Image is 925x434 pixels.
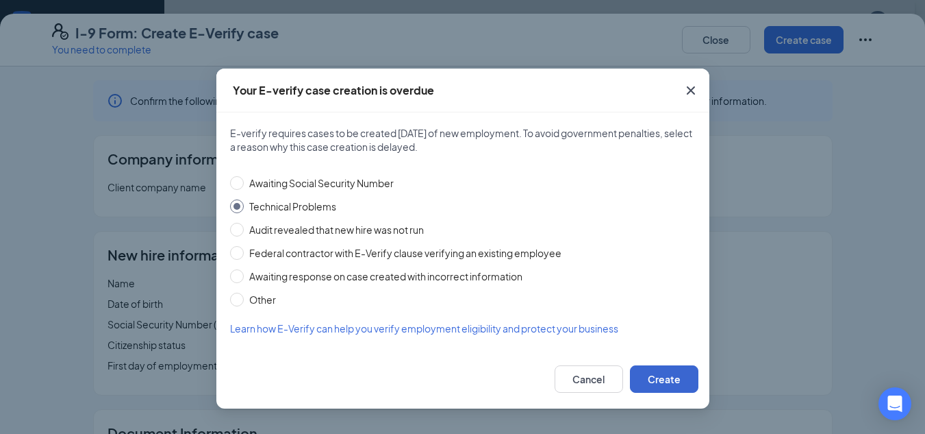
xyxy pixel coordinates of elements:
button: Close [672,69,709,112]
a: Learn how E-Verify can help you verify employment eligibility and protect your business [230,321,696,336]
div: Open Intercom Messenger [878,387,911,420]
svg: Cross [683,82,699,99]
span: Awaiting response on case created with incorrect information [244,269,528,284]
span: Awaiting Social Security Number [244,176,399,191]
span: Federal contractor with E-Verify clause verifying an existing employee [244,245,567,261]
button: Create [630,365,698,393]
button: Cancel [555,365,623,393]
span: Other [244,292,281,307]
span: Audit revealed that new hire was not run [244,222,429,237]
span: E-verify requires cases to be created [DATE] of new employment. To avoid government penalties, se... [230,126,696,154]
span: Technical Problems [244,199,342,214]
div: Your E-verify case creation is overdue [233,83,434,98]
span: Learn how E-Verify can help you verify employment eligibility and protect your business [230,322,618,335]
